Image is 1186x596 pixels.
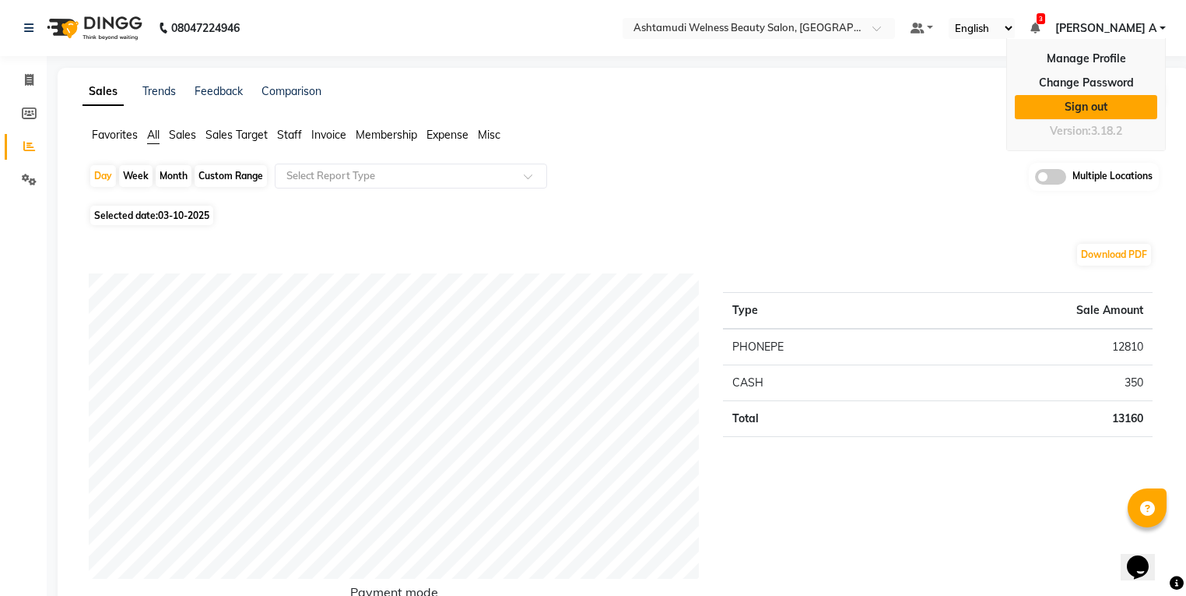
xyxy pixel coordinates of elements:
[1015,47,1157,71] a: Manage Profile
[311,128,346,142] span: Invoice
[916,400,1153,436] td: 13160
[169,128,196,142] span: Sales
[1015,95,1157,119] a: Sign out
[158,210,209,221] span: 03-10-2025
[1121,534,1170,580] iframe: chat widget
[1072,169,1153,185] span: Multiple Locations
[156,165,191,187] div: Month
[723,400,916,436] td: Total
[1015,71,1157,95] a: Change Password
[723,329,916,365] td: PHONEPE
[40,6,146,50] img: logo
[261,84,321,98] a: Comparison
[92,128,138,142] span: Favorites
[356,128,417,142] span: Membership
[171,6,240,50] b: 08047224946
[723,292,916,329] th: Type
[82,78,124,106] a: Sales
[1055,20,1156,37] span: [PERSON_NAME] A
[147,128,160,142] span: All
[90,165,116,187] div: Day
[195,84,243,98] a: Feedback
[916,292,1153,329] th: Sale Amount
[723,365,916,400] td: CASH
[277,128,302,142] span: Staff
[1015,120,1157,143] div: Version:3.18.2
[205,128,268,142] span: Sales Target
[195,165,267,187] div: Custom Range
[1030,21,1040,35] a: 3
[90,206,213,225] span: Selected date:
[426,128,468,142] span: Expense
[119,165,153,187] div: Week
[142,84,176,98] a: Trends
[916,365,1153,400] td: 350
[478,128,500,142] span: Misc
[916,329,1153,365] td: 12810
[1037,13,1045,24] span: 3
[1077,244,1151,266] button: Download PDF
